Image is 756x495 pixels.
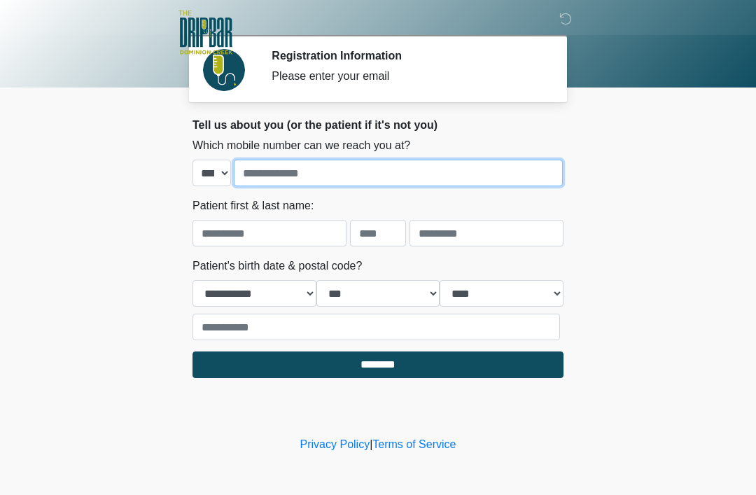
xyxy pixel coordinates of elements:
[192,137,410,154] label: Which mobile number can we reach you at?
[272,68,542,85] div: Please enter your email
[203,49,245,91] img: Agent Avatar
[178,11,232,57] img: The DRIPBaR - San Antonio Dominion Creek Logo
[192,197,314,214] label: Patient first & last name:
[192,258,362,274] label: Patient's birth date & postal code?
[300,438,370,450] a: Privacy Policy
[192,118,563,132] h2: Tell us about you (or the patient if it's not you)
[370,438,372,450] a: |
[372,438,456,450] a: Terms of Service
